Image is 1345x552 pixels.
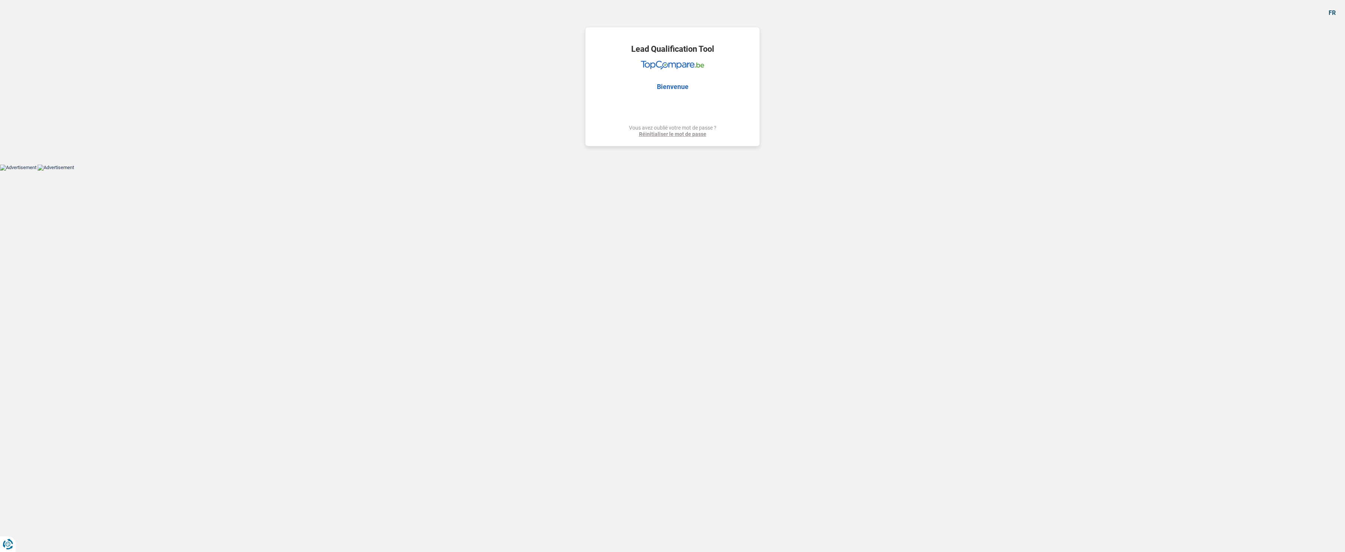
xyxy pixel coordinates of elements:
div: Vous avez oublié votre mot de passe ? [629,125,716,137]
div: fr [1329,9,1336,16]
img: Advertisement [38,165,74,171]
a: Réinitialiser le mot de passe [629,131,716,137]
h1: Lead Qualification Tool [631,45,714,53]
img: TopCompare Logo [641,61,704,70]
h2: Bienvenue [657,83,689,91]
